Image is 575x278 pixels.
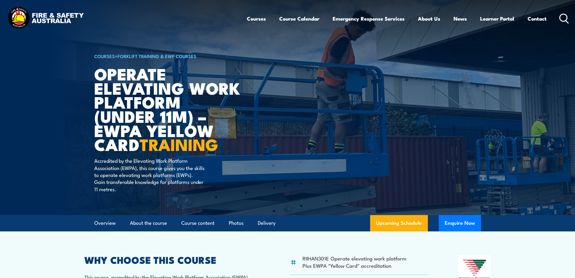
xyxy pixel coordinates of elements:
[247,11,266,27] a: Courses
[439,215,481,231] button: Enquire Now
[370,215,428,231] a: Upcoming Schedule
[418,11,440,27] a: About Us
[333,11,405,27] a: Emergency Response Services
[94,215,116,231] a: Overview
[302,262,406,269] li: Plus EWPA "Yellow Card" accreditation
[302,255,406,262] li: RIIHAN301E Operate elevating work platform
[84,255,261,264] h2: WHY CHOOSE THIS COURSE
[94,157,205,192] p: Accredited by the Elevating Work Platform Association (EWPA), this course gives you the skills to...
[528,11,547,27] a: Contact
[118,53,196,59] a: Forklift Training & EWP Courses
[94,53,115,59] a: COURSES
[140,131,218,156] strong: TRAINING
[130,215,167,231] a: About the course
[454,11,467,27] a: News
[229,215,244,231] a: Photos
[279,11,319,27] a: Course Calendar
[181,215,215,231] a: Course content
[480,11,514,27] a: Learner Portal
[94,52,244,60] h6: >
[258,215,276,231] a: Delivery
[94,67,244,151] h1: Operate Elevating Work Platform (under 11m) – EWPA Yellow Card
